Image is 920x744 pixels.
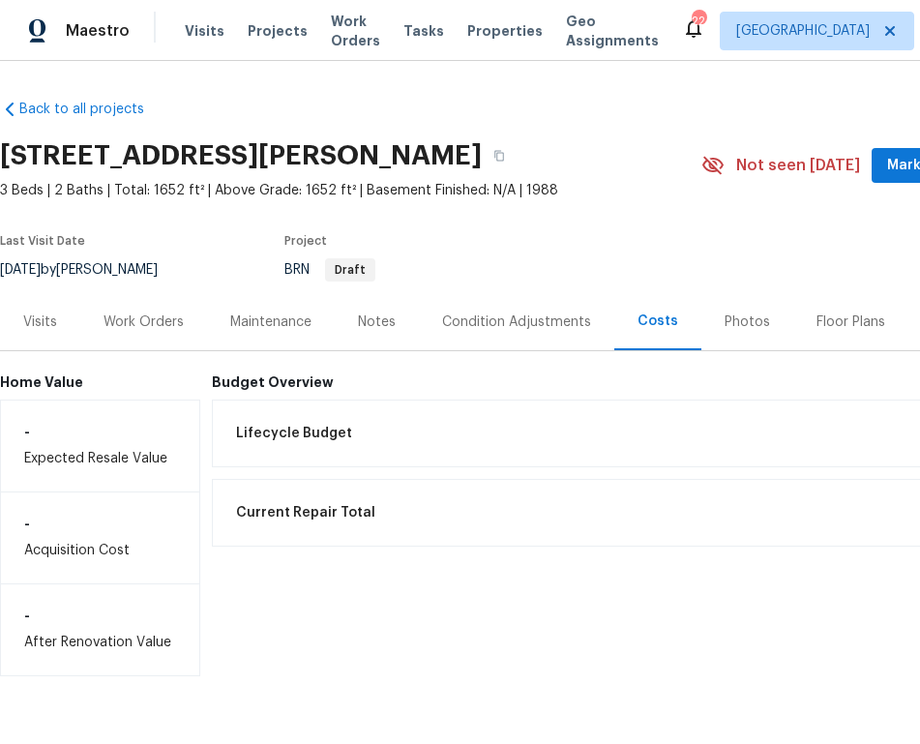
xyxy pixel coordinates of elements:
[566,12,659,50] span: Geo Assignments
[442,312,591,332] div: Condition Adjustments
[467,21,543,41] span: Properties
[104,312,184,332] div: Work Orders
[403,24,444,38] span: Tasks
[23,312,57,332] div: Visits
[482,138,517,173] button: Copy Address
[331,12,380,50] span: Work Orders
[236,503,375,522] span: Current Repair Total
[24,608,176,623] h6: -
[284,263,375,277] span: BRN
[736,156,860,175] span: Not seen [DATE]
[24,424,176,439] h6: -
[358,312,396,332] div: Notes
[816,312,885,332] div: Floor Plans
[736,21,870,41] span: [GEOGRAPHIC_DATA]
[692,12,705,31] div: 22
[236,424,352,443] span: Lifecycle Budget
[638,312,678,331] div: Costs
[24,516,176,531] h6: -
[284,235,327,247] span: Project
[185,21,224,41] span: Visits
[66,21,130,41] span: Maestro
[230,312,312,332] div: Maintenance
[725,312,770,332] div: Photos
[327,264,373,276] span: Draft
[248,21,308,41] span: Projects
